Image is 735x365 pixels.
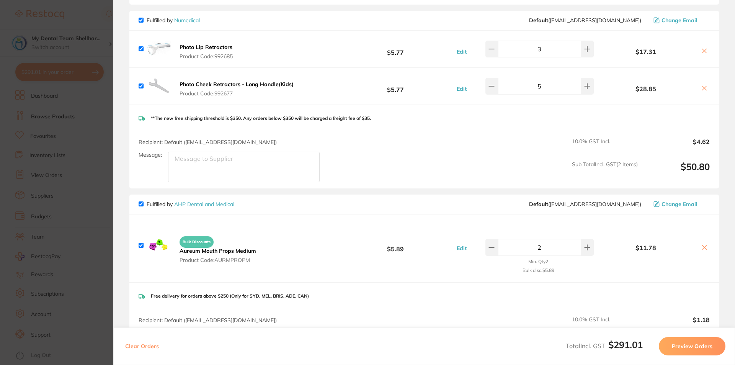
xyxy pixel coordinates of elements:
[177,233,258,264] button: Bulk Discounts Aureum Mouth Props Medium Product Code:AURMPROPM
[529,201,641,207] span: orders@ahpdentalmedical.com.au
[147,74,171,98] img: aGRvZG1hYg
[644,161,710,182] output: $50.80
[644,138,710,155] output: $4.62
[174,17,200,24] a: Numedical
[572,161,638,182] span: Sub Total Incl. GST ( 2 Items)
[139,152,162,158] label: Message:
[661,17,697,23] span: Change Email
[659,337,725,355] button: Preview Orders
[123,337,161,355] button: Clear Orders
[338,42,452,56] b: $5.77
[661,201,697,207] span: Change Email
[177,44,235,60] button: Photo Lip Retractors Product Code:992685
[454,245,469,252] button: Edit
[147,37,171,61] img: dmR4YmplMg
[180,81,294,88] b: Photo Cheek Retractors - Long Handle(Kids)
[529,201,548,208] b: Default
[596,244,696,251] b: $11.78
[523,268,554,273] small: Bulk disc. $5.89
[644,316,710,333] output: $1.18
[180,53,233,59] span: Product Code: 992685
[151,293,309,299] p: Free delivery for orders above $250 (Only for SYD, MEL, BRIS, ADE, CAN)
[454,85,469,92] button: Edit
[174,201,234,208] a: AHP Dental and Medical
[572,316,638,333] span: 10.0 % GST Incl.
[528,259,548,264] small: Min. Qty 2
[147,17,200,23] p: Fulfilled by
[139,139,277,146] span: Recipient: Default ( [EMAIL_ADDRESS][DOMAIN_NAME] )
[180,236,214,248] span: Bulk Discounts
[651,201,710,208] button: Change Email
[566,342,643,350] span: Total Incl. GST
[608,339,643,350] b: $291.01
[454,48,469,55] button: Edit
[572,138,638,155] span: 10.0 % GST Incl.
[151,116,371,121] p: **The new free shipping threshold is $350. Any orders below $350 will be charged a freight fee of...
[338,238,452,252] b: $5.89
[139,317,277,324] span: Recipient: Default ( [EMAIL_ADDRESS][DOMAIN_NAME] )
[147,201,234,207] p: Fulfilled by
[177,81,296,97] button: Photo Cheek Retractors - Long Handle(Kids) Product Code:992677
[596,48,696,55] b: $17.31
[338,79,452,93] b: $5.77
[529,17,641,23] span: orders@numedical.com.au
[180,90,294,97] span: Product Code: 992677
[651,17,710,24] button: Change Email
[180,257,256,263] span: Product Code: AURMPROPM
[529,17,548,24] b: Default
[147,233,171,258] img: ZmZsaGZrNg
[596,85,696,92] b: $28.85
[180,247,256,254] b: Aureum Mouth Props Medium
[180,44,232,51] b: Photo Lip Retractors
